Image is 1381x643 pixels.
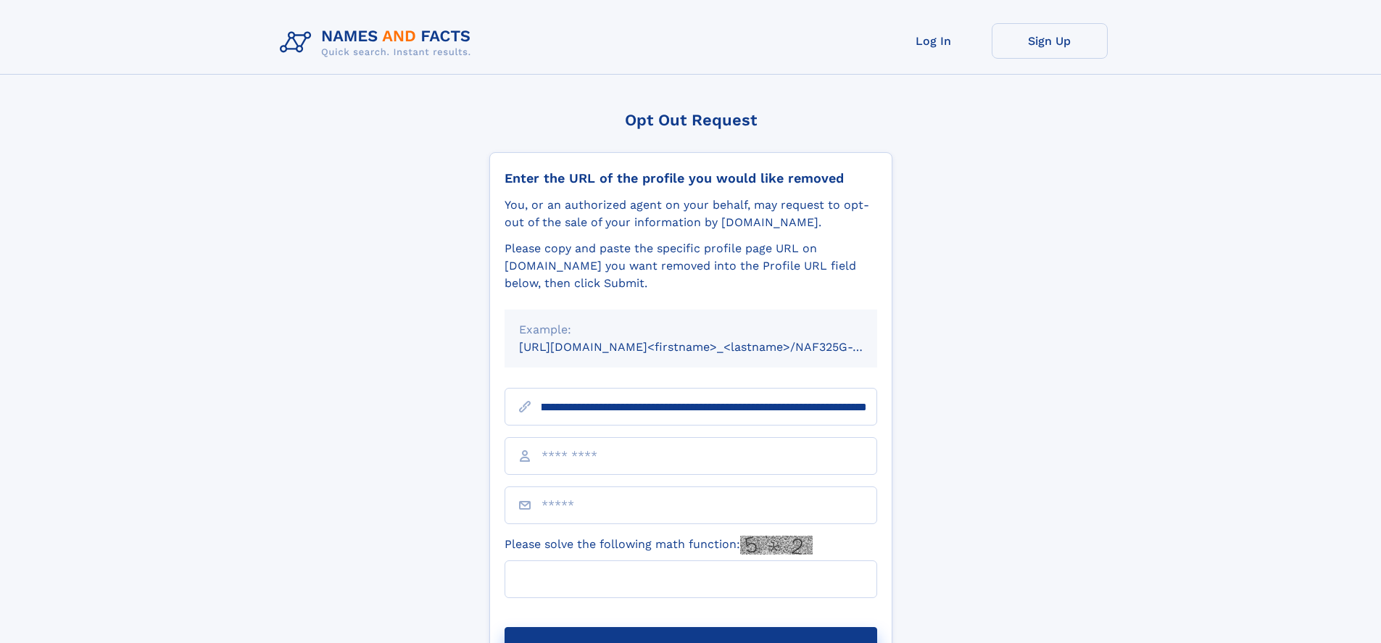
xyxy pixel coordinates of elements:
[992,23,1108,59] a: Sign Up
[274,23,483,62] img: Logo Names and Facts
[519,321,863,339] div: Example:
[519,340,905,354] small: [URL][DOMAIN_NAME]<firstname>_<lastname>/NAF325G-xxxxxxxx
[505,536,813,555] label: Please solve the following math function:
[505,240,877,292] div: Please copy and paste the specific profile page URL on [DOMAIN_NAME] you want removed into the Pr...
[505,170,877,186] div: Enter the URL of the profile you would like removed
[876,23,992,59] a: Log In
[505,196,877,231] div: You, or an authorized agent on your behalf, may request to opt-out of the sale of your informatio...
[489,111,892,129] div: Opt Out Request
